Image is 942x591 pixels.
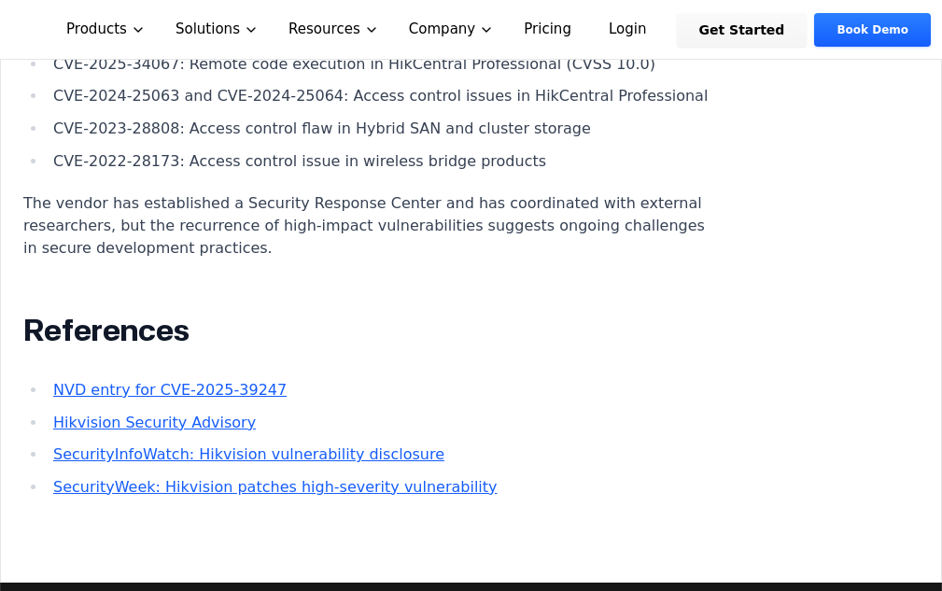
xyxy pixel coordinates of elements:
a: Hikvision Security Advisory [53,414,256,431]
li: CVE-2024-25063 and CVE-2024-25064: Access control issues in HikCentral Professional [47,85,719,107]
a: Get Started [677,13,808,47]
li: CVE-2025-34067: Remote code execution in HikCentral Professional (CVSS 10.0) [47,53,719,76]
a: SecurityInfoWatch: Hikvision vulnerability disclosure [53,445,444,463]
a: NVD entry for CVE-2025-39247 [53,381,287,399]
p: The vendor has established a Security Response Center and has coordinated with external researche... [23,192,718,260]
li: CVE-2023-28808: Access control flaw in Hybrid SAN and cluster storage [47,118,719,140]
h2: References [23,312,718,349]
li: CVE-2022-28173: Access control issue in wireless bridge products [47,150,719,173]
a: SecurityWeek: Hikvision patches high-severity vulnerability [53,478,498,496]
a: Login [586,13,669,47]
a: Book Demo [814,13,931,47]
